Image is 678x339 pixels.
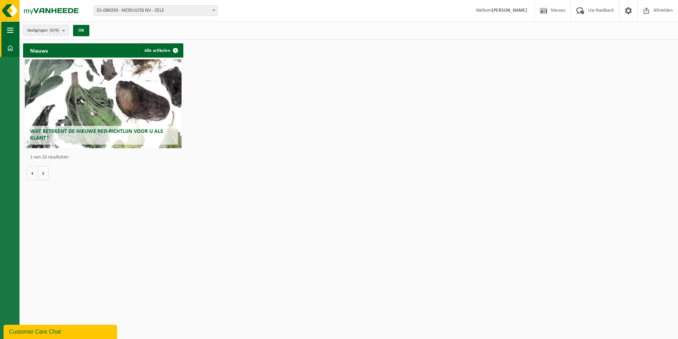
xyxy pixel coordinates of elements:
strong: [PERSON_NAME] [492,8,527,13]
button: Vestigingen(9/9) [23,25,69,36]
span: Wat betekent de nieuwe RED-richtlijn voor u als klant? [30,129,163,141]
span: 01-086350 - MODULYSS NV - ZELE [94,5,218,16]
button: OK [73,25,89,36]
p: 1 van 10 resultaten [30,155,180,160]
a: Wat betekent de nieuwe RED-richtlijn voor u als klant? [25,59,182,148]
button: Volgende [38,166,49,180]
span: Vestigingen [27,25,59,36]
button: Vorige [27,166,38,180]
h2: Nieuws [23,43,55,57]
span: 01-086350 - MODULYSS NV - ZELE [94,6,217,16]
count: (9/9) [50,28,59,33]
iframe: chat widget [4,323,118,339]
a: Alle artikelen [139,43,183,58]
